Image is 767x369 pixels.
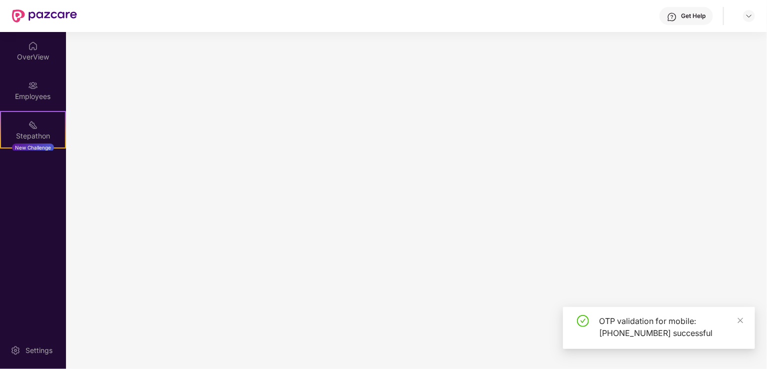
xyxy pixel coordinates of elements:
[667,12,677,22] img: svg+xml;base64,PHN2ZyBpZD0iSGVscC0zMngzMiIgeG1sbnM9Imh0dHA6Ly93d3cudzMub3JnLzIwMDAvc3ZnIiB3aWR0aD...
[577,315,589,327] span: check-circle
[599,315,743,339] div: OTP validation for mobile: [PHONE_NUMBER] successful
[745,12,753,20] img: svg+xml;base64,PHN2ZyBpZD0iRHJvcGRvd24tMzJ4MzIiIHhtbG5zPSJodHRwOi8vd3d3LnczLm9yZy8yMDAwL3N2ZyIgd2...
[12,9,77,22] img: New Pazcare Logo
[28,41,38,51] img: svg+xml;base64,PHN2ZyBpZD0iSG9tZSIgeG1sbnM9Imh0dHA6Ly93d3cudzMub3JnLzIwMDAvc3ZnIiB3aWR0aD0iMjAiIG...
[12,143,54,151] div: New Challenge
[28,120,38,130] img: svg+xml;base64,PHN2ZyB4bWxucz0iaHR0cDovL3d3dy53My5vcmcvMjAwMC9zdmciIHdpZHRoPSIyMSIgaGVpZ2h0PSIyMC...
[22,345,55,355] div: Settings
[10,345,20,355] img: svg+xml;base64,PHN2ZyBpZD0iU2V0dGluZy0yMHgyMCIgeG1sbnM9Imh0dHA6Ly93d3cudzMub3JnLzIwMDAvc3ZnIiB3aW...
[737,317,744,324] span: close
[1,131,65,141] div: Stepathon
[28,80,38,90] img: svg+xml;base64,PHN2ZyBpZD0iRW1wbG95ZWVzIiB4bWxucz0iaHR0cDovL3d3dy53My5vcmcvMjAwMC9zdmciIHdpZHRoPS...
[681,12,705,20] div: Get Help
